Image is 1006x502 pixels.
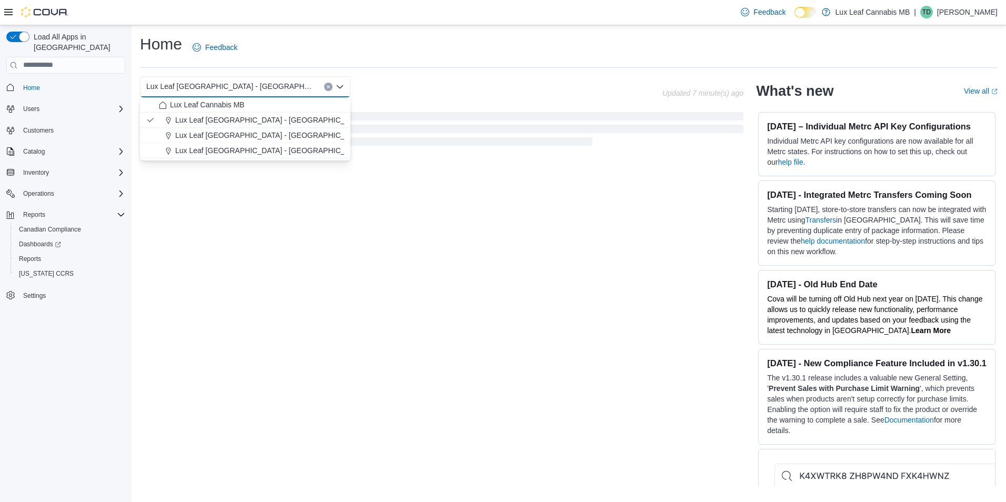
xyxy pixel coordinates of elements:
[140,114,743,148] span: Loading
[2,207,129,222] button: Reports
[2,186,129,201] button: Operations
[767,279,987,289] h3: [DATE] - Old Hub End Date
[769,384,920,393] strong: Prevent Sales with Purchase Limit Warning
[140,113,350,128] button: Lux Leaf [GEOGRAPHIC_DATA] - [GEOGRAPHIC_DATA]
[19,255,41,263] span: Reports
[2,165,129,180] button: Inventory
[737,2,790,23] a: Feedback
[15,223,85,236] a: Canadian Compliance
[140,97,350,113] button: Lux Leaf Cannabis MB
[19,103,125,115] span: Users
[19,187,58,200] button: Operations
[19,145,125,158] span: Catalog
[23,168,49,177] span: Inventory
[767,204,987,257] p: Starting [DATE], store-to-store transfers can now be integrated with Metrc using in [GEOGRAPHIC_D...
[19,208,125,221] span: Reports
[170,99,245,110] span: Lux Leaf Cannabis MB
[175,115,366,125] span: Lux Leaf [GEOGRAPHIC_DATA] - [GEOGRAPHIC_DATA]
[767,136,987,167] p: Individual Metrc API key configurations are now available for all Metrc states. For instructions ...
[19,225,81,234] span: Canadian Compliance
[15,223,125,236] span: Canadian Compliance
[767,373,987,436] p: The v1.30.1 release includes a valuable new General Setting, ' ', which prevents sales when produ...
[11,266,129,281] button: [US_STATE] CCRS
[19,103,44,115] button: Users
[15,238,65,250] a: Dashboards
[146,80,314,93] span: Lux Leaf [GEOGRAPHIC_DATA] - [GEOGRAPHIC_DATA]
[23,84,40,92] span: Home
[19,145,49,158] button: Catalog
[922,6,931,18] span: TD
[19,166,53,179] button: Inventory
[19,187,125,200] span: Operations
[794,7,817,18] input: Dark Mode
[19,269,74,278] span: [US_STATE] CCRS
[19,124,125,137] span: Customers
[756,83,833,99] h2: What's new
[15,267,78,280] a: [US_STATE] CCRS
[767,121,987,132] h3: [DATE] – Individual Metrc API Key Configurations
[19,288,125,302] span: Settings
[324,83,333,91] button: Clear input
[15,238,125,250] span: Dashboards
[801,237,865,245] a: help documentation
[991,88,998,95] svg: External link
[21,7,68,17] img: Cova
[2,287,129,303] button: Settings
[2,144,129,159] button: Catalog
[15,253,125,265] span: Reports
[19,208,49,221] button: Reports
[662,89,743,97] p: Updated 7 minute(s) ago
[6,76,125,330] nav: Complex example
[2,80,129,95] button: Home
[767,189,987,200] h3: [DATE] - Integrated Metrc Transfers Coming Soon
[23,210,45,219] span: Reports
[920,6,933,18] div: Theo Dorge
[140,34,182,55] h1: Home
[205,42,237,53] span: Feedback
[19,240,61,248] span: Dashboards
[175,130,366,140] span: Lux Leaf [GEOGRAPHIC_DATA] - [GEOGRAPHIC_DATA]
[911,326,951,335] a: Learn More
[23,105,39,113] span: Users
[11,222,129,237] button: Canadian Compliance
[914,6,916,18] p: |
[11,237,129,252] a: Dashboards
[140,128,350,143] button: Lux Leaf [GEOGRAPHIC_DATA] - [GEOGRAPHIC_DATA]
[11,252,129,266] button: Reports
[140,143,350,158] button: Lux Leaf [GEOGRAPHIC_DATA] - [GEOGRAPHIC_DATA][PERSON_NAME]
[336,83,344,91] button: Close list of options
[19,124,58,137] a: Customers
[140,97,350,158] div: Choose from the following options
[29,32,125,53] span: Load All Apps in [GEOGRAPHIC_DATA]
[19,81,125,94] span: Home
[2,123,129,138] button: Customers
[23,189,54,198] span: Operations
[19,289,50,302] a: Settings
[2,102,129,116] button: Users
[753,7,786,17] span: Feedback
[23,292,46,300] span: Settings
[188,37,242,58] a: Feedback
[19,82,44,94] a: Home
[937,6,998,18] p: [PERSON_NAME]
[23,147,45,156] span: Catalog
[806,216,837,224] a: Transfers
[884,416,934,424] a: Documentation
[175,145,426,156] span: Lux Leaf [GEOGRAPHIC_DATA] - [GEOGRAPHIC_DATA][PERSON_NAME]
[23,126,54,135] span: Customers
[15,267,125,280] span: Washington CCRS
[836,6,910,18] p: Lux Leaf Cannabis MB
[767,358,987,368] h3: [DATE] - New Compliance Feature Included in v1.30.1
[964,87,998,95] a: View allExternal link
[767,295,982,335] span: Cova will be turning off Old Hub next year on [DATE]. This change allows us to quickly release ne...
[778,158,803,166] a: help file
[19,166,125,179] span: Inventory
[15,253,45,265] a: Reports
